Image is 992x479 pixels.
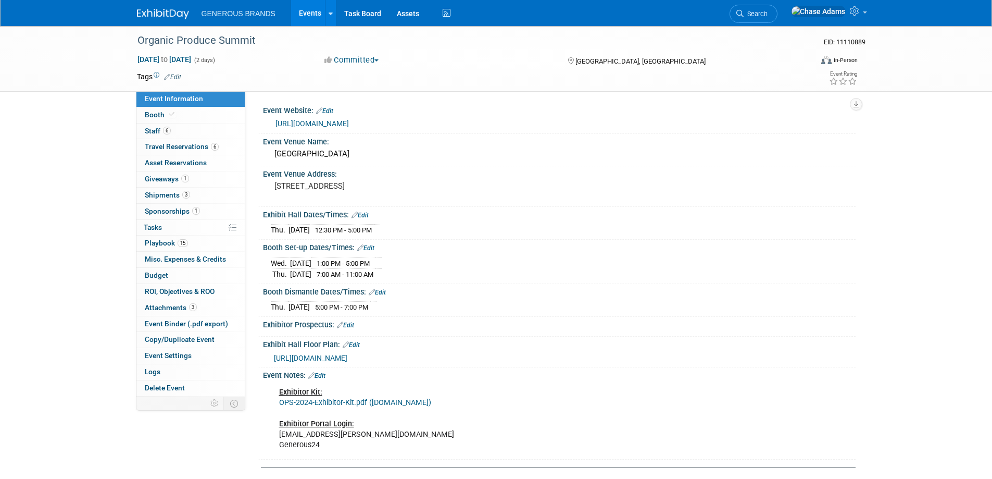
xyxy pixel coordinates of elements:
[337,322,354,329] a: Edit
[136,139,245,155] a: Travel Reservations6
[136,284,245,300] a: ROI, Objectives & ROO
[145,287,215,296] span: ROI, Objectives & ROO
[263,134,856,147] div: Event Venue Name:
[275,119,349,128] a: [URL][DOMAIN_NAME]
[274,181,498,191] pre: [STREET_ADDRESS]
[271,146,848,162] div: [GEOGRAPHIC_DATA]
[164,73,181,81] a: Edit
[145,271,168,279] span: Budget
[136,348,245,364] a: Event Settings
[163,127,171,134] span: 6
[263,367,856,381] div: Event Notes:
[145,158,207,167] span: Asset Reservations
[263,103,856,116] div: Event Website:
[751,54,858,70] div: Event Format
[351,212,369,219] a: Edit
[181,175,189,182] span: 1
[189,303,197,311] span: 3
[791,6,846,17] img: Chase Adams
[271,269,290,280] td: Thu.
[290,269,311,280] td: [DATE]
[279,388,322,397] b: Exhibitor Kit:
[136,188,245,203] a: Shipments3
[136,107,245,123] a: Booth
[833,56,858,64] div: In-Person
[290,257,311,269] td: [DATE]
[136,124,245,139] a: Staff6
[274,354,347,362] a: [URL][DOMAIN_NAME]
[136,91,245,107] a: Event Information
[145,191,190,199] span: Shipments
[137,55,192,64] span: [DATE] [DATE]
[263,317,856,330] div: Exhibitor Prospectus:
[137,71,181,82] td: Tags
[821,56,832,64] img: Format-Inperson.png
[369,289,386,296] a: Edit
[145,335,215,343] span: Copy/Duplicate Event
[730,5,777,23] a: Search
[288,302,310,313] td: [DATE]
[272,382,741,455] div: [EMAIL_ADDRESS][PERSON_NAME][DOMAIN_NAME] Generous24
[137,9,189,19] img: ExhibitDay
[824,38,865,46] span: Event ID: 11110889
[145,207,200,215] span: Sponsorships
[308,372,325,379] a: Edit
[575,57,706,65] span: [GEOGRAPHIC_DATA], [GEOGRAPHIC_DATA]
[223,397,245,410] td: Toggle Event Tabs
[178,239,188,247] span: 15
[317,260,370,267] span: 1:00 PM - 5:00 PM
[271,225,288,236] td: Thu.
[315,303,368,311] span: 5:00 PM - 7:00 PM
[136,252,245,267] a: Misc. Expenses & Credits
[193,57,215,64] span: (2 days)
[136,300,245,316] a: Attachments3
[343,341,360,349] a: Edit
[263,207,856,220] div: Exhibit Hall Dates/Times:
[271,257,290,269] td: Wed.
[145,110,177,119] span: Booth
[145,175,189,183] span: Giveaways
[145,303,197,312] span: Attachments
[263,240,856,253] div: Booth Set-up Dates/Times:
[263,337,856,350] div: Exhibit Hall Floor Plan:
[315,226,372,234] span: 12:30 PM - 5:00 PM
[321,55,383,66] button: Committed
[317,271,373,278] span: 7:00 AM - 11:00 AM
[145,351,192,360] span: Event Settings
[357,244,374,252] a: Edit
[159,55,169,64] span: to
[145,239,188,247] span: Playbook
[211,143,219,151] span: 6
[271,302,288,313] td: Thu.
[145,94,203,103] span: Event Information
[182,191,190,199] span: 3
[145,127,171,135] span: Staff
[145,320,228,328] span: Event Binder (.pdf export)
[136,204,245,219] a: Sponsorships1
[744,10,768,18] span: Search
[279,420,354,428] b: Exhibitor Portal Login:
[279,398,431,407] a: OPS-2024-Exhibitor-Kit.pdf ([DOMAIN_NAME])
[829,71,857,77] div: Event Rating
[192,207,200,215] span: 1
[136,316,245,332] a: Event Binder (.pdf export)
[136,171,245,187] a: Giveaways1
[136,332,245,348] a: Copy/Duplicate Event
[169,112,174,117] i: Booth reservation complete
[316,107,333,115] a: Edit
[136,220,245,236] a: Tasks
[145,384,185,392] span: Delete Event
[136,236,245,251] a: Playbook15
[145,367,160,376] span: Logs
[136,268,245,284] a: Budget
[144,223,162,231] span: Tasks
[288,225,310,236] td: [DATE]
[145,142,219,151] span: Travel Reservations
[263,166,856,179] div: Event Venue Address:
[206,397,224,410] td: Personalize Event Tab Strip
[134,31,797,50] div: Organic Produce Summit
[136,364,245,380] a: Logs
[136,155,245,171] a: Asset Reservations
[145,255,226,263] span: Misc. Expenses & Credits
